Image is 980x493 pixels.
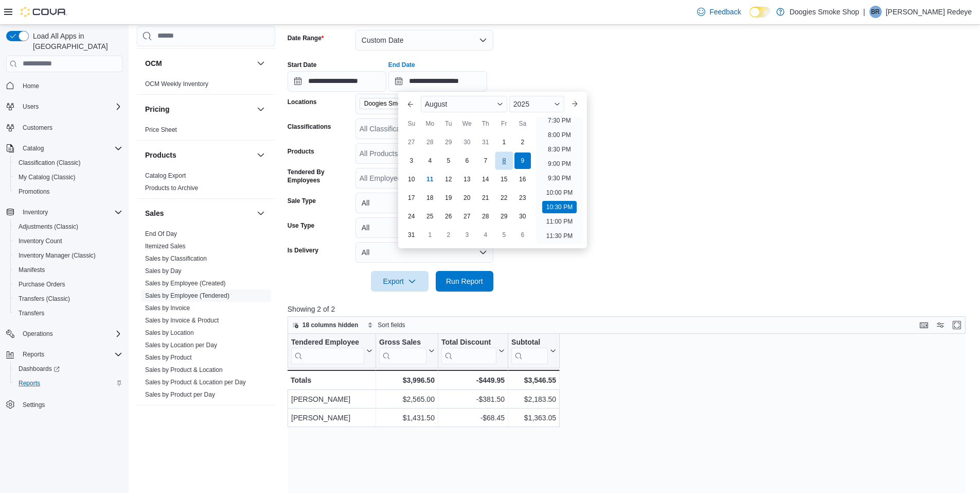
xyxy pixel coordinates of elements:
span: August [425,100,448,108]
li: 8:00 PM [544,129,575,141]
span: OCM Weekly Inventory [145,80,208,88]
span: My Catalog (Classic) [14,171,122,183]
div: day-8 [495,151,513,169]
a: Feedback [693,2,745,22]
span: Users [19,100,122,113]
a: Purchase Orders [14,278,69,291]
span: Inventory [23,208,48,216]
span: Manifests [19,266,45,274]
div: day-27 [403,134,420,150]
span: Sales by Employee (Tendered) [145,292,229,300]
a: Sales by Invoice [145,304,190,312]
button: Transfers (Classic) [10,292,127,306]
span: Products to Archive [145,184,198,192]
span: Sort fields [378,321,405,329]
span: Home [19,79,122,92]
li: 10:00 PM [542,186,577,199]
label: Use Type [288,222,314,230]
div: Th [477,115,494,132]
label: Date Range [288,34,324,42]
li: 9:00 PM [544,158,575,170]
span: Feedback [709,7,741,17]
button: Users [19,100,43,113]
img: Cova [21,7,67,17]
a: Itemized Sales [145,243,186,250]
span: Promotions [14,185,122,198]
button: Sales [145,208,253,218]
span: Sales by Invoice [145,304,190,312]
a: Sales by Product per Day [145,391,215,398]
div: day-2 [440,227,457,243]
a: My Catalog (Classic) [14,171,80,183]
span: Reports [19,379,40,387]
span: Doogies Smoke Shop - Kill Buck [364,98,444,109]
p: Showing 2 of 2 [288,304,973,314]
span: Classification (Classic) [19,159,81,167]
input: Press the down key to enter a popover containing a calendar. Press the escape key to close the po... [388,71,487,92]
a: Sales by Product & Location [145,366,223,373]
ul: Time [536,116,583,244]
input: Press the down key to open a popover containing a calendar. [288,71,386,92]
li: 11:30 PM [542,230,577,242]
a: Transfers (Classic) [14,293,74,305]
div: day-6 [459,152,475,169]
label: Locations [288,98,317,106]
div: day-16 [514,171,531,188]
div: day-10 [403,171,420,188]
a: Classification (Classic) [14,157,85,169]
button: Enter fullscreen [951,319,963,331]
span: Inventory [19,206,122,218]
span: Reports [23,350,44,359]
div: Sa [514,115,531,132]
h3: OCM [145,58,162,69]
div: day-26 [440,208,457,225]
div: Mo [422,115,438,132]
label: Tendered By Employees [288,168,351,184]
label: Products [288,147,314,156]
div: day-18 [422,190,438,206]
button: OCM [145,58,253,69]
div: $2,565.00 [379,393,435,405]
div: $1,363.05 [511,412,556,424]
button: Reports [19,348,48,361]
button: Operations [2,327,127,341]
button: Transfers [10,306,127,320]
div: August, 2025 [402,133,532,244]
a: Sales by Invoice & Product [145,317,219,324]
h3: Products [145,150,176,160]
li: 10:30 PM [542,201,577,213]
div: $3,546.55 [511,374,556,386]
label: End Date [388,61,415,69]
span: Price Sheet [145,126,177,134]
a: Inventory Count [14,235,66,247]
div: $2,183.50 [511,393,556,405]
button: 18 columns hidden [288,319,363,331]
span: Load All Apps in [GEOGRAPHIC_DATA] [29,31,122,52]
div: day-22 [496,190,512,206]
span: Purchase Orders [19,280,65,288]
div: Subtotal [511,337,548,347]
div: day-11 [422,171,438,188]
span: Dashboards [14,363,122,375]
span: Sales by Invoice & Product [145,316,219,325]
button: Products [255,149,267,161]
div: day-5 [440,152,457,169]
li: 11:00 PM [542,215,577,228]
span: Transfers (Classic) [19,295,70,303]
button: Custom Date [355,30,493,50]
span: Adjustments (Classic) [14,220,122,233]
button: Adjustments (Classic) [10,219,127,234]
span: Sales by Location per Day [145,341,217,349]
div: day-13 [459,171,475,188]
button: Run Report [436,271,493,292]
button: Promotions [10,184,127,199]
div: Button. Open the month selector. August is currently selected. [421,96,507,112]
button: Manifests [10,263,127,277]
span: Catalog [23,144,44,152]
span: Run Report [446,276,483,286]
li: 7:30 PM [544,114,575,127]
div: day-6 [514,227,531,243]
span: End Of Day [145,230,177,238]
button: Gross Sales [379,337,435,364]
a: Catalog Export [145,172,186,179]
